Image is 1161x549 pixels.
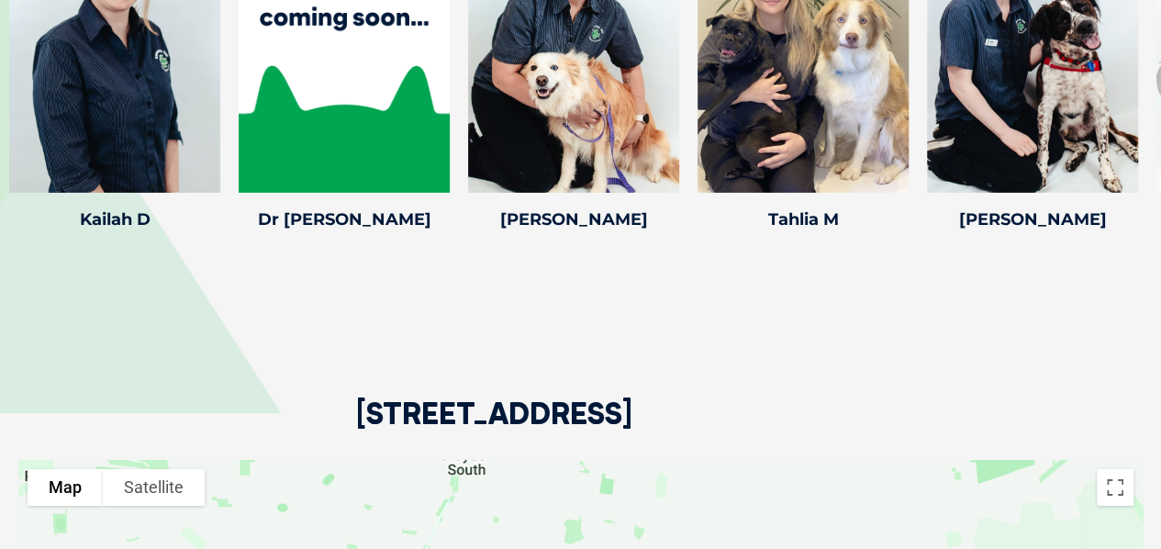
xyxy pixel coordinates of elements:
button: Show street map [28,469,103,506]
button: Show satellite imagery [103,469,205,506]
h2: [STREET_ADDRESS] [356,398,632,460]
h4: [PERSON_NAME] [927,211,1138,228]
h4: Kailah D [9,211,220,228]
h4: Dr [PERSON_NAME] [239,211,450,228]
h4: Tahlia M [698,211,909,228]
h4: [PERSON_NAME] [468,211,679,228]
button: Toggle fullscreen view [1097,469,1133,506]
